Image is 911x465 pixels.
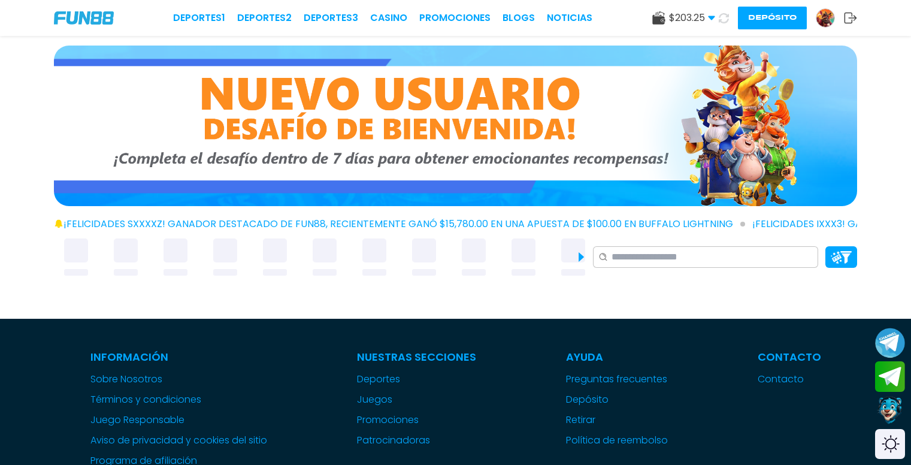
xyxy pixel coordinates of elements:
[357,349,476,365] p: Nuestras Secciones
[875,361,905,392] button: Join telegram
[831,251,852,264] img: Platform Filter
[816,9,834,27] img: Avatar
[90,392,267,407] a: Términos y condiciones
[90,349,267,365] p: Información
[90,433,267,448] a: Aviso de privacidad y cookies del sitio
[669,11,715,25] span: $ 203.25
[357,413,476,427] a: Promociones
[357,433,476,448] a: Patrocinadoras
[357,392,392,407] button: Juegos
[875,395,905,426] button: Contact customer service
[90,372,267,387] a: Sobre Nosotros
[738,7,807,29] button: Depósito
[566,349,668,365] p: Ayuda
[54,11,114,25] img: Company Logo
[173,11,225,25] a: Deportes1
[758,349,821,365] p: Contacto
[503,11,535,25] a: BLOGS
[547,11,592,25] a: NOTICIAS
[370,11,407,25] a: CASINO
[566,433,668,448] a: Política de reembolso
[758,372,821,387] a: Contacto
[566,413,668,427] a: Retirar
[63,217,745,231] span: ¡FELICIDADES sxxxxz! GANADOR DESTACADO DE FUN88, RECIENTEMENTE GANÓ $15,780.00 EN UNA APUESTA DE ...
[566,392,668,407] a: Depósito
[419,11,491,25] a: Promociones
[566,372,668,387] a: Preguntas frecuentes
[357,372,476,387] a: Deportes
[237,11,292,25] a: Deportes2
[875,429,905,459] div: Switch theme
[54,46,857,206] img: Bono de Nuevo Jugador
[875,327,905,358] button: Join telegram channel
[304,11,358,25] a: Deportes3
[90,413,267,427] a: Juego Responsable
[816,8,844,28] a: Avatar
